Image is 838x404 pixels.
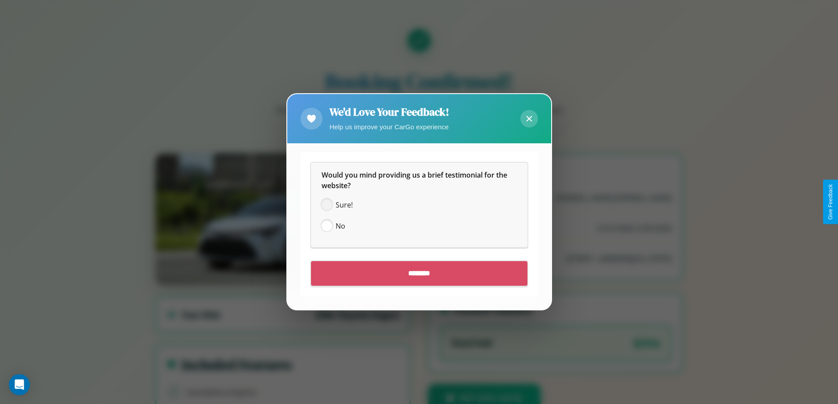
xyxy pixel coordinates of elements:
h2: We'd Love Your Feedback! [329,105,449,119]
div: Give Feedback [827,184,834,220]
span: Would you mind providing us a brief testimonial for the website? [322,171,509,191]
span: Sure! [336,200,353,211]
span: No [336,221,345,232]
div: Open Intercom Messenger [9,374,30,395]
p: Help us improve your CarGo experience [329,121,449,133]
